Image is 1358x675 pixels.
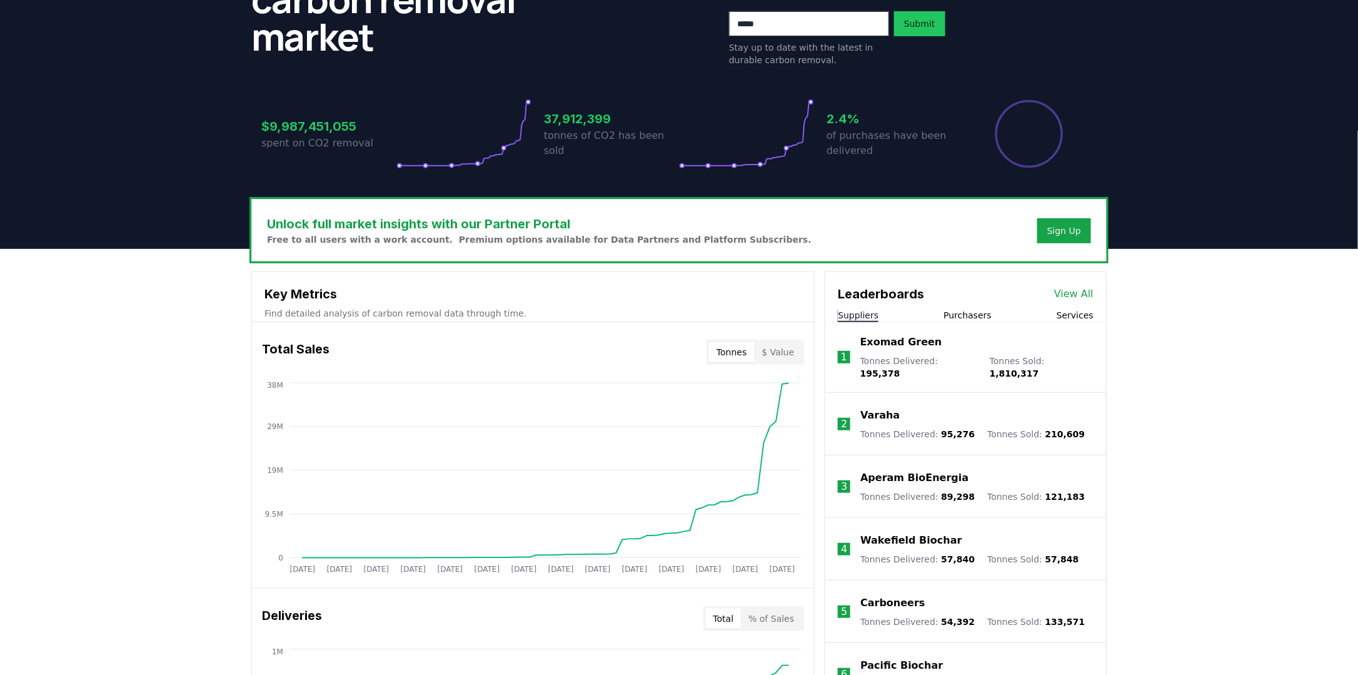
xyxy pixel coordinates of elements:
[860,658,943,673] a: Pacific Biochar
[511,565,537,574] tspan: [DATE]
[941,554,975,564] span: 57,840
[841,542,847,557] p: 4
[860,470,968,485] a: Aperam BioEnergia
[278,554,283,562] tspan: 0
[770,565,795,574] tspan: [DATE]
[1045,429,1085,439] span: 210,609
[941,492,975,502] span: 89,298
[438,565,463,574] tspan: [DATE]
[267,422,283,431] tspan: 29M
[860,553,975,566] p: Tonnes Delivered :
[261,136,396,151] p: spent on CO2 removal
[267,381,283,390] tspan: 38M
[733,565,758,574] tspan: [DATE]
[262,606,322,631] h3: Deliveries
[265,510,283,519] tspan: 9.5M
[860,335,942,350] a: Exomad Green
[659,565,685,574] tspan: [DATE]
[990,368,1039,378] span: 1,810,317
[327,565,353,574] tspan: [DATE]
[894,11,945,36] button: Submit
[267,215,812,233] h3: Unlock full market insights with our Partner Portal
[1045,617,1085,627] span: 133,571
[475,565,500,574] tspan: [DATE]
[987,553,1079,566] p: Tonnes Sold :
[267,466,283,475] tspan: 19M
[841,479,847,494] p: 3
[741,609,802,629] button: % of Sales
[841,417,847,432] p: 2
[1037,218,1091,243] button: Sign Up
[987,428,1085,440] p: Tonnes Sold :
[838,309,878,322] button: Suppliers
[1045,492,1085,502] span: 121,183
[548,565,574,574] tspan: [DATE]
[827,109,962,128] h3: 2.4%
[943,309,992,322] button: Purchasers
[860,616,975,628] p: Tonnes Delivered :
[544,109,679,128] h3: 37,912,399
[860,355,977,380] p: Tonnes Delivered :
[994,99,1064,169] div: Percentage of sales delivered
[987,616,1085,628] p: Tonnes Sold :
[622,565,648,574] tspan: [DATE]
[364,565,390,574] tspan: [DATE]
[696,565,722,574] tspan: [DATE]
[264,307,802,320] p: Find detailed analysis of carbon removal data through time.
[860,490,975,503] p: Tonnes Delivered :
[860,596,925,611] a: Carboneers
[729,41,889,66] p: Stay up to date with the latest in durable carbon removal.
[990,355,1094,380] p: Tonnes Sold :
[1045,554,1079,564] span: 57,848
[709,342,754,362] button: Tonnes
[860,428,975,440] p: Tonnes Delivered :
[755,342,802,362] button: $ Value
[264,285,802,303] h3: Key Metrics
[860,368,900,378] span: 195,378
[267,233,812,246] p: Free to all users with a work account. Premium options available for Data Partners and Platform S...
[827,128,962,158] p: of purchases have been delivered
[290,565,316,574] tspan: [DATE]
[401,565,426,574] tspan: [DATE]
[1057,309,1094,322] button: Services
[272,647,283,656] tspan: 1M
[841,604,847,619] p: 5
[262,340,329,365] h3: Total Sales
[706,609,742,629] button: Total
[941,617,975,627] span: 54,392
[1054,287,1094,302] a: View All
[860,408,900,423] a: Varaha
[838,285,924,303] h3: Leaderboards
[585,565,611,574] tspan: [DATE]
[261,117,396,136] h3: $9,987,451,055
[841,350,847,365] p: 1
[544,128,679,158] p: tonnes of CO2 has been sold
[987,490,1085,503] p: Tonnes Sold :
[941,429,975,439] span: 95,276
[1047,225,1081,237] a: Sign Up
[860,533,962,548] a: Wakefield Biochar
